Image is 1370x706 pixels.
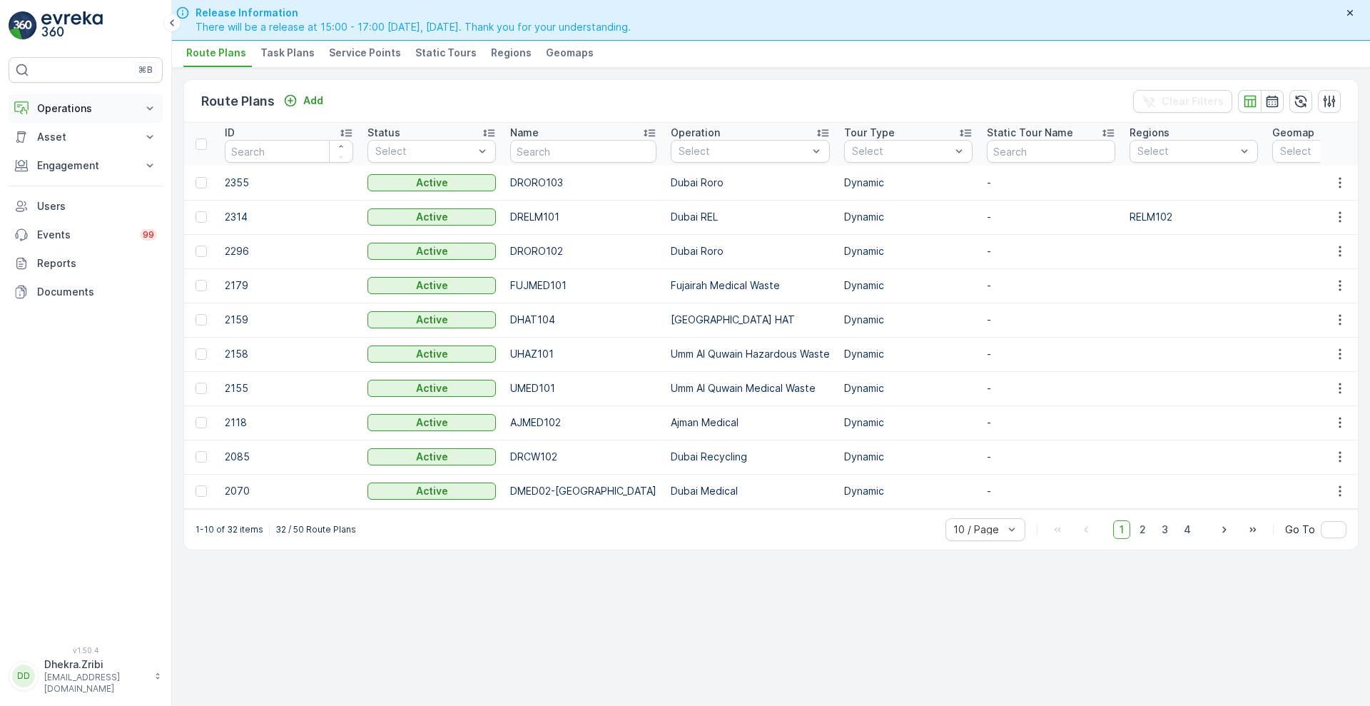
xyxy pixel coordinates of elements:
p: Static Tour Name [987,126,1073,140]
p: RELM102 [1130,210,1258,224]
span: There will be a release at 15:00 - 17:00 [DATE], [DATE]. Thank you for your understanding. [196,20,631,34]
p: 2070 [225,484,353,498]
div: Toggle Row Selected [196,348,207,360]
span: 4 [1177,520,1197,539]
p: DRORO103 [510,176,656,190]
p: Operation [671,126,720,140]
input: Search [987,140,1115,163]
span: v 1.50.4 [9,646,163,655]
p: ID [225,126,235,140]
p: Route Plans [201,91,275,111]
button: Active [367,277,496,294]
p: Dynamic [844,347,973,361]
p: - [987,176,1115,190]
p: - [987,347,1115,361]
p: 2355 [225,176,353,190]
a: Documents [9,278,163,306]
p: Operations [37,101,134,116]
span: Service Points [329,46,401,60]
p: Active [416,415,448,430]
p: Active [416,176,448,190]
p: Active [416,278,448,293]
div: Toggle Row Selected [196,417,207,428]
p: 2296 [225,244,353,258]
button: Clear Filters [1133,90,1232,113]
p: Status [367,126,400,140]
button: Add [278,92,329,109]
button: Active [367,243,496,260]
p: DMED02-[GEOGRAPHIC_DATA] [510,484,656,498]
span: Geomaps [546,46,594,60]
p: 1-10 of 32 items [196,524,263,535]
div: Toggle Row Selected [196,383,207,394]
p: AJMED102 [510,415,656,430]
p: 2158 [225,347,353,361]
p: DHAT104 [510,313,656,327]
p: 32 / 50 Route Plans [275,524,356,535]
p: Active [416,450,448,464]
input: Search [510,140,656,163]
p: - [987,381,1115,395]
a: Users [9,192,163,221]
p: Fujairah Medical Waste [671,278,830,293]
p: DRCW102 [510,450,656,464]
img: logo [9,11,37,40]
div: Toggle Row Selected [196,177,207,188]
p: Events [37,228,131,242]
p: - [987,313,1115,327]
span: Static Tours [415,46,477,60]
button: DDDhekra.Zribi[EMAIL_ADDRESS][DOMAIN_NAME] [9,657,163,695]
p: Dubai Recycling [671,450,830,464]
button: Engagement [9,151,163,180]
p: - [987,484,1115,498]
button: Active [367,483,496,500]
button: Active [367,414,496,431]
p: Dubai Roro [671,244,830,258]
div: Toggle Row Selected [196,246,207,257]
p: Select [852,144,950,158]
span: Go To [1285,523,1315,537]
p: - [987,244,1115,258]
p: FUJMED101 [510,278,656,293]
p: Dynamic [844,484,973,498]
p: 2155 [225,381,353,395]
button: Operations [9,94,163,123]
p: Regions [1130,126,1169,140]
p: Active [416,210,448,224]
button: Active [367,346,496,363]
p: Dynamic [844,415,973,430]
div: Toggle Row Selected [196,314,207,326]
p: Active [416,347,448,361]
p: Dynamic [844,210,973,224]
p: Dynamic [844,176,973,190]
input: Search [225,140,353,163]
p: Add [303,94,323,108]
span: Release Information [196,6,631,20]
button: Active [367,208,496,226]
p: 2314 [225,210,353,224]
p: UMED101 [510,381,656,395]
span: 3 [1155,520,1174,539]
p: Name [510,126,539,140]
a: Reports [9,249,163,278]
button: Active [367,311,496,328]
p: - [987,450,1115,464]
p: Geomap [1272,126,1314,140]
button: Active [367,448,496,465]
p: Dhekra.Zribi [44,657,147,672]
p: Select [375,144,474,158]
span: Task Plans [260,46,315,60]
a: Events99 [9,221,163,249]
p: Umm Al Quwain Hazardous Waste [671,347,830,361]
p: UHAZ101 [510,347,656,361]
div: Toggle Row Selected [196,211,207,223]
span: 2 [1133,520,1152,539]
div: Toggle Row Selected [196,451,207,463]
p: Dynamic [844,278,973,293]
p: Users [37,199,157,213]
p: - [987,210,1115,224]
p: Asset [37,130,134,144]
p: Active [416,484,448,498]
p: Select [1137,144,1236,158]
p: Dubai Medical [671,484,830,498]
